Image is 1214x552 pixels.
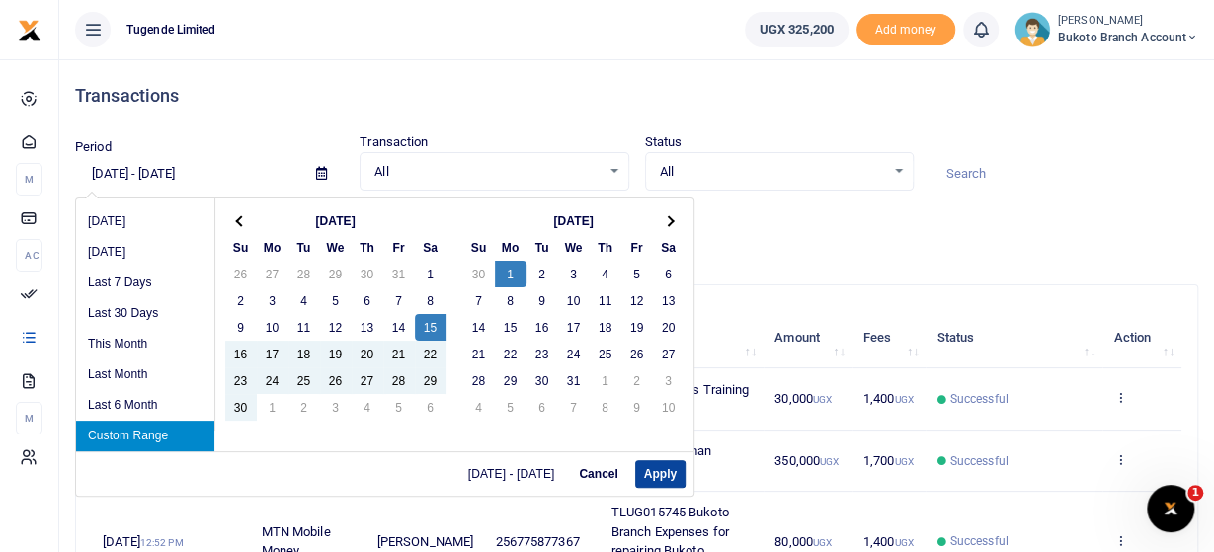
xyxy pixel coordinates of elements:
td: 21 [463,341,495,367]
td: 9 [526,287,558,314]
td: 16 [225,341,257,367]
td: 2 [288,394,320,421]
small: UGX [813,537,832,548]
input: Search [930,157,1198,191]
th: Su [463,234,495,261]
td: 30 [526,367,558,394]
span: 30,000 [774,391,832,406]
label: Period [75,137,112,157]
li: Last 6 Month [76,390,214,421]
td: 2 [526,261,558,287]
td: 28 [288,261,320,287]
th: Fr [621,234,653,261]
td: 18 [288,341,320,367]
th: Action: activate to sort column ascending [1102,307,1181,368]
th: Mo [257,234,288,261]
small: UGX [894,537,913,548]
td: 4 [590,261,621,287]
td: 27 [352,367,383,394]
td: 14 [463,314,495,341]
td: 9 [621,394,653,421]
img: logo-small [18,19,41,42]
td: 7 [383,287,415,314]
td: 23 [526,341,558,367]
td: 26 [225,261,257,287]
label: Status [645,132,683,152]
td: 23 [225,367,257,394]
a: Add money [856,21,955,36]
td: 3 [257,287,288,314]
span: Add money [856,14,955,46]
td: 3 [653,367,685,394]
td: 6 [352,287,383,314]
th: Fees: activate to sort column ascending [852,307,927,368]
td: 30 [352,261,383,287]
a: profile-user [PERSON_NAME] Bukoto Branch account [1014,12,1198,47]
td: 6 [415,394,446,421]
span: All [660,162,885,182]
span: All [374,162,600,182]
th: Tu [288,234,320,261]
input: select period [75,157,300,191]
button: Apply [635,460,686,488]
small: UGX [820,456,839,467]
td: 11 [288,314,320,341]
th: Sa [653,234,685,261]
li: M [16,402,42,434]
td: 31 [558,367,590,394]
span: 80,000 [774,534,832,549]
th: Th [352,234,383,261]
li: Last 7 Days [76,268,214,298]
span: Tugende Limited [119,21,224,39]
td: 29 [320,261,352,287]
span: 1 [1187,485,1203,501]
li: Wallet ballance [737,12,856,47]
th: [DATE] [495,207,653,234]
small: 12:52 PM [140,537,184,548]
td: 3 [320,394,352,421]
td: 31 [383,261,415,287]
td: 14 [383,314,415,341]
li: M [16,163,42,196]
td: 29 [495,367,526,394]
td: 1 [495,261,526,287]
a: UGX 325,200 [745,12,849,47]
td: 4 [463,394,495,421]
td: 28 [463,367,495,394]
td: 30 [463,261,495,287]
small: UGX [894,456,913,467]
td: 2 [621,367,653,394]
a: logo-small logo-large logo-large [18,22,41,37]
span: [DATE] - [DATE] [468,468,563,480]
td: 5 [495,394,526,421]
td: 13 [352,314,383,341]
td: 4 [288,287,320,314]
td: 18 [590,314,621,341]
td: 1 [590,367,621,394]
small: UGX [813,394,832,405]
td: 24 [558,341,590,367]
th: Amount: activate to sort column ascending [764,307,852,368]
td: 22 [415,341,446,367]
span: Successful [950,390,1009,408]
td: 5 [621,261,653,287]
td: 19 [621,314,653,341]
td: 9 [225,314,257,341]
td: 24 [257,367,288,394]
th: We [558,234,590,261]
label: Transaction [360,132,428,152]
td: 8 [415,287,446,314]
td: 4 [352,394,383,421]
span: UGX 325,200 [760,20,834,39]
span: 1,400 [863,534,914,549]
td: 1 [415,261,446,287]
td: 27 [257,261,288,287]
li: Custom Range [76,421,214,451]
li: [DATE] [76,206,214,237]
li: [DATE] [76,237,214,268]
td: 8 [495,287,526,314]
th: Sa [415,234,446,261]
td: 2 [225,287,257,314]
td: 17 [257,341,288,367]
td: 22 [495,341,526,367]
